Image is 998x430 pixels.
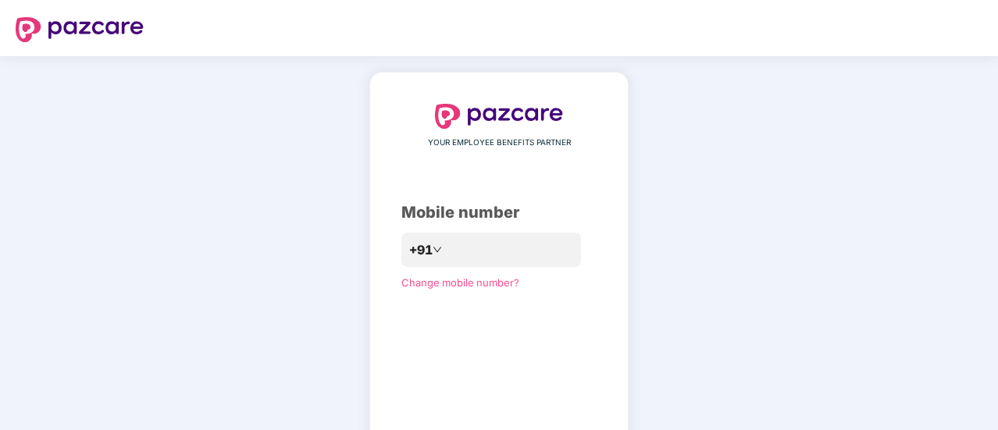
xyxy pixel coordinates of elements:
[409,240,433,260] span: +91
[16,17,144,42] img: logo
[435,104,563,129] img: logo
[401,201,597,225] div: Mobile number
[433,245,442,254] span: down
[428,137,571,149] span: YOUR EMPLOYEE BENEFITS PARTNER
[401,276,519,289] a: Change mobile number?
